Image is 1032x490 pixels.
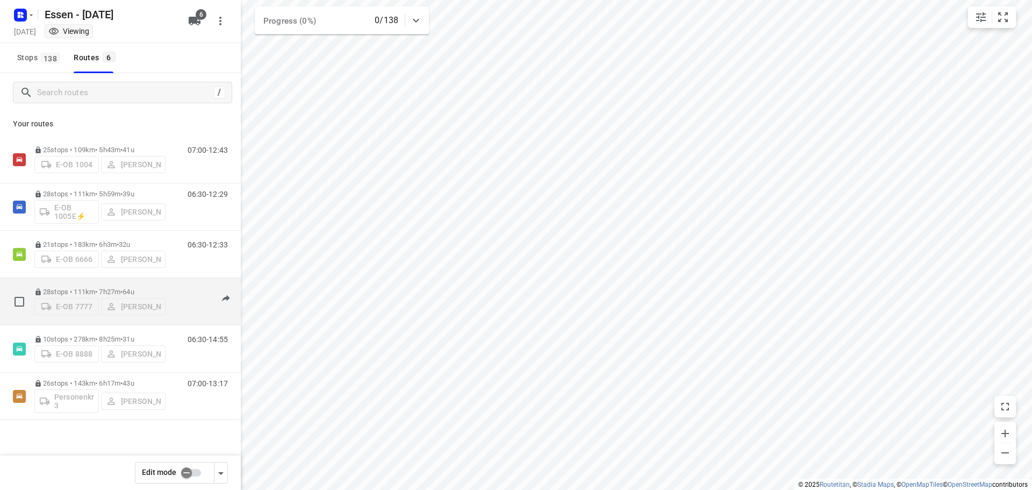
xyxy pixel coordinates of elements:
span: Stops [17,51,63,65]
button: Send to driver [215,288,236,309]
span: Progress (0%) [263,16,316,26]
span: 6 [103,52,116,62]
div: Routes [74,51,118,65]
span: 138 [41,53,60,63]
p: 10 stops • 278km • 8h25m [34,335,166,343]
p: 28 stops • 111km • 7h27m [34,288,166,296]
p: 07:00-12:43 [188,146,228,154]
p: 0/138 [375,14,398,27]
p: 21 stops • 183km • 6h3m [34,240,166,248]
div: small contained button group [968,6,1016,28]
input: Search routes [37,84,213,101]
span: 6 [196,9,206,20]
p: 07:00-13:17 [188,379,228,388]
span: • [120,288,123,296]
button: More [210,10,231,32]
div: / [213,87,225,98]
span: • [117,240,119,248]
p: 25 stops • 109km • 5h43m [34,146,166,154]
div: Driver app settings [214,466,227,479]
span: 43u [123,379,134,387]
span: • [120,190,123,198]
span: Select [9,291,30,313]
span: 32u [119,240,130,248]
button: 6 [184,10,205,32]
a: OpenMapTiles [901,481,943,488]
p: 06:30-12:29 [188,190,228,198]
p: 28 stops • 111km • 5h59m [34,190,166,198]
a: OpenStreetMap [948,481,992,488]
div: Progress (0%)0/138 [255,6,429,34]
span: • [120,335,123,343]
span: • [120,379,123,387]
span: 39u [123,190,134,198]
li: © 2025 , © , © © contributors [798,481,1028,488]
p: 06:30-14:55 [188,335,228,344]
button: Fit zoom [992,6,1014,28]
span: 31u [123,335,134,343]
div: You are currently in view mode. To make any changes, go to edit project. [48,26,89,37]
span: 41u [123,146,134,154]
a: Routetitan [820,481,850,488]
p: 26 stops • 143km • 6h17m [34,379,166,387]
button: Map settings [970,6,992,28]
a: Stadia Maps [857,481,894,488]
p: Your routes [13,118,228,130]
span: 64u [123,288,134,296]
span: Edit mode [142,468,176,477]
span: • [120,146,123,154]
p: 06:30-12:33 [188,240,228,249]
